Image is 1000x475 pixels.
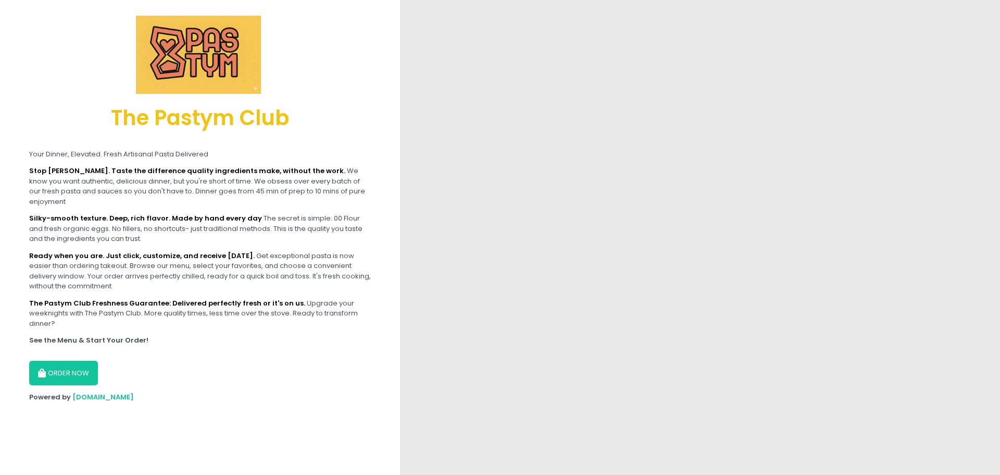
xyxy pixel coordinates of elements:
[72,392,134,402] a: [DOMAIN_NAME]
[29,94,371,142] div: The Pastym Club
[29,166,345,176] b: Stop [PERSON_NAME]. Taste the difference quality ingredients make, without the work.
[29,392,371,403] div: Powered by
[29,298,371,329] div: Upgrade your weeknights with The Pastym Club. More quality times, less time over the stove. Ready...
[29,213,262,223] b: Silky-smooth texture. Deep, rich flavor. Made by hand every day
[136,16,261,94] img: Pastym Club
[29,335,371,346] div: See the Menu & Start Your Order!
[29,213,371,244] div: The secret is simple: 00 Flour and fresh organic eggs. No fillers, no shortcuts- just traditional...
[29,149,371,160] div: Your Dinner, Elevated. Fresh Artisanal Pasta Delivered
[29,251,255,261] b: Ready when you are. Just click, customize, and receive [DATE].
[29,251,371,291] div: Get exceptional pasta is now easier than ordering takeout. Browse our menu, select your favorites...
[29,166,371,206] div: We know you want authentic, delicious dinner, but you're short of time. We obsess over every batc...
[29,298,305,308] b: The Pastym Club Freshness Guarantee: Delivered perfectly fresh or it's on us.
[29,361,98,386] button: ORDER NOW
